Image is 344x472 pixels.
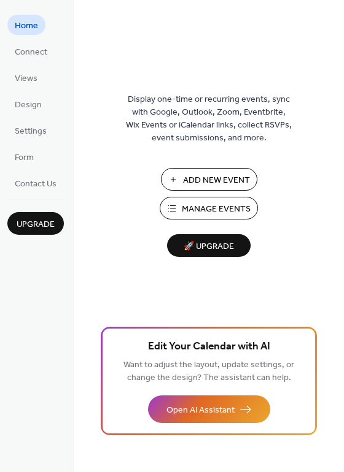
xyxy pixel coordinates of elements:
[123,357,294,386] span: Want to adjust the layout, update settings, or change the design? The assistant can help.
[167,234,251,257] button: 🚀 Upgrade
[148,395,270,423] button: Open AI Assistant
[17,218,55,231] span: Upgrade
[126,93,292,145] span: Display one-time or recurring events, sync with Google, Outlook, Zoom, Eventbrite, Wix Events or ...
[7,41,55,61] a: Connect
[15,46,47,59] span: Connect
[182,203,251,216] span: Manage Events
[174,238,243,255] span: 🚀 Upgrade
[166,404,235,417] span: Open AI Assistant
[7,212,64,235] button: Upgrade
[7,147,41,167] a: Form
[7,120,54,140] a: Settings
[7,173,64,193] a: Contact Us
[148,338,270,356] span: Edit Your Calendar with AI
[161,168,257,191] button: Add New Event
[7,94,49,114] a: Design
[7,67,45,88] a: Views
[160,197,258,219] button: Manage Events
[15,178,57,191] span: Contact Us
[183,174,250,187] span: Add New Event
[7,15,45,35] a: Home
[15,151,34,164] span: Form
[15,99,42,112] span: Design
[15,72,37,85] span: Views
[15,20,38,32] span: Home
[15,125,47,138] span: Settings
